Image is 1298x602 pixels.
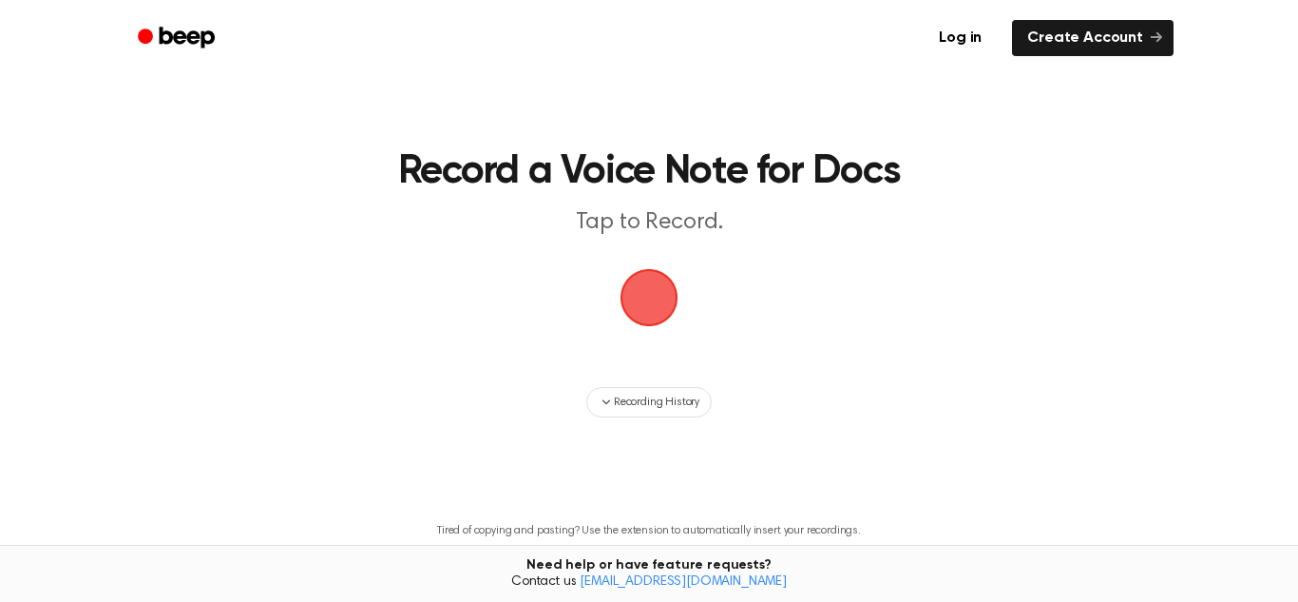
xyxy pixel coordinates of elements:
a: [EMAIL_ADDRESS][DOMAIN_NAME] [580,575,787,589]
h1: Record a Voice Note for Docs [205,152,1093,192]
img: Beep Logo [620,269,678,326]
span: Contact us [11,574,1287,592]
a: Log in [920,16,1001,60]
p: Tired of copying and pasting? Use the extension to automatically insert your recordings. [437,524,861,538]
span: Recording History [614,394,699,411]
button: Recording History [586,387,712,418]
a: Beep [124,20,232,57]
a: Create Account [1012,20,1174,56]
p: Tap to Record. [284,207,1014,239]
